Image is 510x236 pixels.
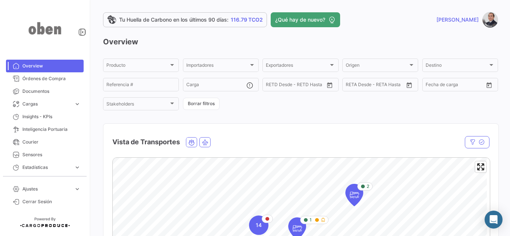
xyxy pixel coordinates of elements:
[482,12,498,28] img: foto%20fcoros%20Oben%20para%20Linkedin%202-2.png
[345,184,363,206] div: Map marker
[106,103,169,108] span: Stakeholders
[266,83,279,88] input: Desde
[310,217,312,223] span: 1
[483,79,495,91] button: Open calendar
[426,64,488,69] span: Destino
[200,138,210,147] button: Air
[186,138,197,147] button: Ocean
[364,83,392,88] input: Hasta
[346,83,359,88] input: Desde
[404,79,415,91] button: Open calendar
[74,164,81,171] span: expand_more
[103,37,498,47] h3: Overview
[256,221,262,229] span: 14
[485,211,503,229] div: Abrir Intercom Messenger
[444,83,472,88] input: Hasta
[284,83,312,88] input: Hasta
[324,79,335,91] button: Open calendar
[346,64,408,69] span: Origen
[6,148,84,161] a: Sensores
[74,186,81,192] span: expand_more
[6,123,84,136] a: Inteligencia Portuaria
[22,75,81,82] span: Órdenes de Compra
[271,12,340,27] button: ¿Qué hay de nuevo?
[106,64,169,69] span: Producto
[6,110,84,123] a: Insights - KPIs
[6,136,84,148] a: Courier
[436,16,479,23] span: [PERSON_NAME]
[26,9,63,48] img: oben-logo.png
[275,16,325,23] span: ¿Qué hay de nuevo?
[186,64,249,69] span: Importadores
[475,161,486,172] button: Enter fullscreen
[22,63,81,69] span: Overview
[22,186,71,192] span: Ajustes
[22,126,81,133] span: Inteligencia Portuaria
[426,83,439,88] input: Desde
[119,16,228,23] span: Tu Huella de Carbono en los últimos 90 días:
[6,72,84,85] a: Órdenes de Compra
[103,12,267,27] a: Tu Huella de Carbono en los últimos 90 días:116.79 TCO2
[22,164,71,171] span: Estadísticas
[22,198,81,205] span: Cerrar Sesión
[6,85,84,98] a: Documentos
[22,113,81,120] span: Insights - KPIs
[231,16,263,23] span: 116.79 TCO2
[266,64,328,69] span: Exportadores
[249,215,268,235] div: Map marker
[22,101,71,107] span: Cargas
[22,151,81,158] span: Sensores
[112,137,180,147] h4: Vista de Transportes
[22,139,81,145] span: Courier
[183,98,220,110] button: Borrar filtros
[6,60,84,72] a: Overview
[22,88,81,95] span: Documentos
[367,183,369,190] span: 2
[74,101,81,107] span: expand_more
